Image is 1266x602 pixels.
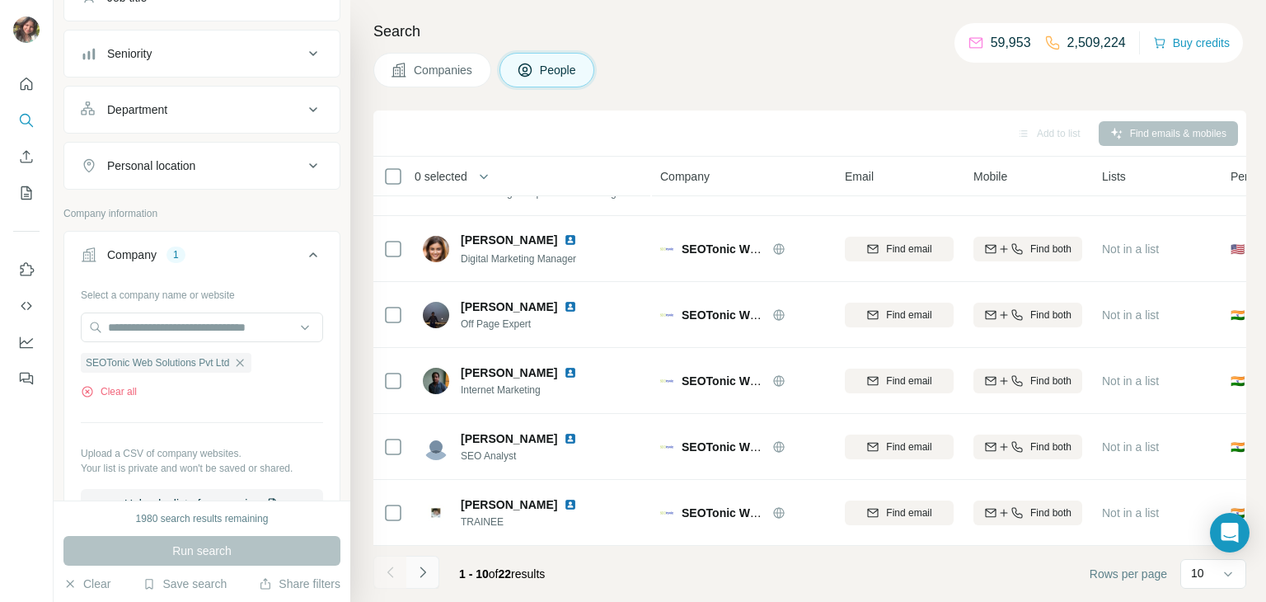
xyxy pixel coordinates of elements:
[1030,506,1071,520] span: Find both
[461,383,597,397] span: Internet Marketing
[406,556,439,589] button: Navigate to next page
[1102,506,1159,520] span: Not in a list
[991,33,1031,53] p: 59,953
[13,178,40,208] button: My lists
[373,20,1246,43] h4: Search
[886,440,931,454] span: Find email
[540,62,578,78] span: People
[660,440,673,454] img: Logo of SEOTonic Web Solutions Pvt Ltd
[461,449,597,463] span: SEO Analyst
[81,384,137,399] button: Clear all
[682,374,861,388] span: SEOTonic Web Solutions Pvt Ltd
[461,232,557,248] span: [PERSON_NAME]
[886,308,931,322] span: Find email
[13,364,40,393] button: Feedback
[973,501,1082,525] button: Find both
[1231,241,1245,257] span: 🇺🇸
[1102,440,1159,454] span: Not in a list
[886,506,931,520] span: Find email
[423,302,449,328] img: Avatar
[143,576,227,592] button: Save search
[459,567,545,581] span: results
[81,446,323,461] p: Upload a CSV of company websites.
[682,308,861,322] span: SEOTonic Web Solutions Pvt Ltd
[63,576,110,592] button: Clear
[499,567,512,581] span: 22
[564,300,577,313] img: LinkedIn logo
[845,501,954,525] button: Find email
[423,236,449,262] img: Avatar
[166,247,185,262] div: 1
[461,496,557,513] span: [PERSON_NAME]
[973,168,1007,185] span: Mobile
[13,16,40,43] img: Avatar
[1210,513,1250,553] div: Open Intercom Messenger
[86,355,230,370] span: SEOTonic Web Solutions Pvt Ltd
[1030,374,1071,388] span: Find both
[845,168,874,185] span: Email
[1102,168,1126,185] span: Lists
[259,576,340,592] button: Share filters
[1090,566,1167,582] span: Rows per page
[886,374,931,388] span: Find email
[13,327,40,357] button: Dashboard
[461,364,557,381] span: [PERSON_NAME]
[973,303,1082,327] button: Find both
[973,237,1082,261] button: Find both
[1231,439,1245,455] span: 🇮🇳
[1191,565,1204,581] p: 10
[1231,373,1245,389] span: 🇮🇳
[845,237,954,261] button: Find email
[845,303,954,327] button: Find email
[13,69,40,99] button: Quick start
[973,435,1082,459] button: Find both
[423,434,449,460] img: Avatar
[660,308,673,322] img: Logo of SEOTonic Web Solutions Pvt Ltd
[13,106,40,135] button: Search
[81,461,323,476] p: Your list is private and won't be saved or shared.
[414,62,474,78] span: Companies
[459,567,489,581] span: 1 - 10
[564,498,577,511] img: LinkedIn logo
[660,242,673,256] img: Logo of SEOTonic Web Solutions Pvt Ltd
[1102,242,1159,256] span: Not in a list
[63,206,340,221] p: Company information
[682,242,861,256] span: SEOTonic Web Solutions Pvt Ltd
[13,142,40,172] button: Enrich CSV
[81,489,323,519] button: Upload a list of companies
[564,432,577,445] img: LinkedIn logo
[682,440,861,454] span: SEOTonic Web Solutions Pvt Ltd
[1153,31,1230,54] button: Buy credits
[660,168,710,185] span: Company
[461,430,557,447] span: [PERSON_NAME]
[845,369,954,393] button: Find email
[1030,242,1071,256] span: Find both
[682,506,861,520] span: SEOTonic Web Solutions Pvt Ltd
[1030,308,1071,322] span: Find both
[886,242,931,256] span: Find email
[415,168,467,185] span: 0 selected
[107,247,157,263] div: Company
[1030,440,1071,454] span: Find both
[1102,374,1159,388] span: Not in a list
[461,317,597,332] span: Off Page Expert
[461,515,597,529] span: TRAINEE
[564,233,577,247] img: LinkedIn logo
[845,435,954,459] button: Find email
[81,281,323,303] div: Select a company name or website
[660,374,673,388] img: Logo of SEOTonic Web Solutions Pvt Ltd
[1102,308,1159,322] span: Not in a list
[461,253,576,265] span: Digital Marketing Manager
[1231,307,1245,323] span: 🇮🇳
[107,158,195,174] div: Personal location
[64,146,340,186] button: Personal location
[13,255,40,285] button: Use Surfe on LinkedIn
[461,187,625,199] span: Search Engine Optimization Manager
[973,369,1082,393] button: Find both
[13,291,40,321] button: Use Surfe API
[423,500,449,526] img: Avatar
[107,101,167,118] div: Department
[107,45,152,62] div: Seniority
[660,506,673,520] img: Logo of SEOTonic Web Solutions Pvt Ltd
[64,90,340,129] button: Department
